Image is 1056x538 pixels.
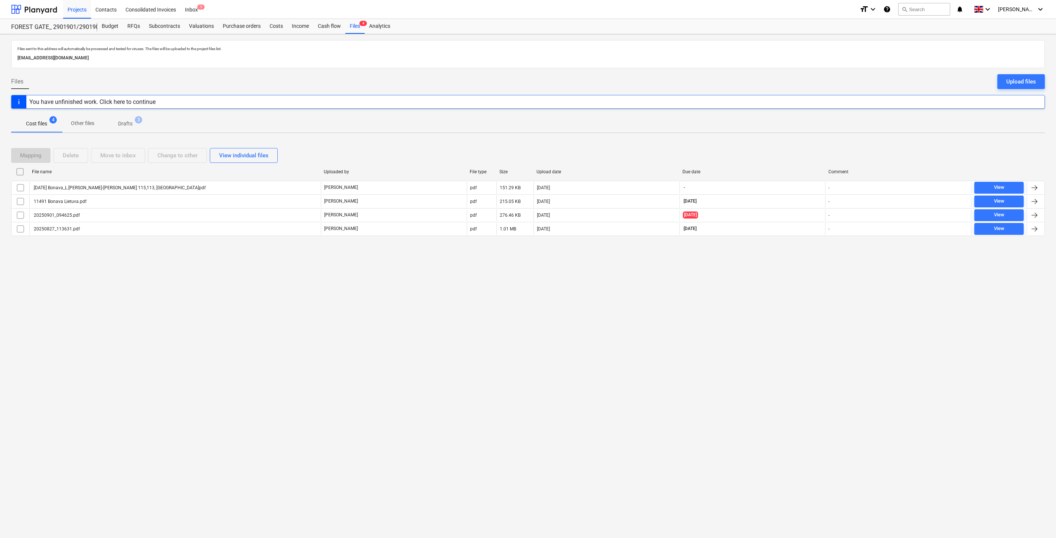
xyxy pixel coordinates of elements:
[537,169,677,174] div: Upload date
[883,5,891,14] i: Knowledge base
[185,19,218,34] a: Valuations
[994,211,1004,219] div: View
[135,116,142,124] span: 3
[902,6,907,12] span: search
[210,148,278,163] button: View individual files
[33,226,80,232] div: 20250827_113631.pdf
[11,77,23,86] span: Files
[956,5,964,14] i: notifications
[144,19,185,34] a: Subcontracts
[499,169,531,174] div: Size
[1036,5,1045,14] i: keyboard_arrow_down
[470,185,477,190] div: pdf
[974,182,1024,194] button: View
[994,197,1004,206] div: View
[537,226,550,232] div: [DATE]
[470,213,477,218] div: pdf
[365,19,395,34] a: Analytics
[118,120,133,128] p: Drafts
[828,213,830,218] div: -
[32,169,318,174] div: File name
[500,226,516,232] div: 1.01 MB
[324,169,464,174] div: Uploaded by
[11,23,88,31] div: FOREST GATE_ 2901901/2901902/2901903
[994,183,1004,192] div: View
[265,19,287,34] a: Costs
[537,199,550,204] div: [DATE]
[682,169,822,174] div: Due date
[998,6,1035,12] span: [PERSON_NAME]
[860,5,868,14] i: format_size
[974,196,1024,207] button: View
[537,213,550,218] div: [DATE]
[17,46,1039,51] p: Files sent to this address will automatically be processed and tested for viruses. The files will...
[683,226,697,232] span: [DATE]
[359,21,367,26] span: 4
[868,5,877,14] i: keyboard_arrow_down
[324,184,358,191] p: [PERSON_NAME]
[287,19,313,34] a: Income
[828,185,830,190] div: -
[683,211,698,219] span: [DATE]
[218,19,265,34] a: Purchase orders
[828,226,830,232] div: -
[500,199,521,204] div: 215.05 KB
[470,226,477,232] div: pdf
[17,54,1039,62] p: [EMAIL_ADDRESS][DOMAIN_NAME]
[500,213,521,218] div: 276.46 KB
[828,169,968,174] div: Comment
[324,226,358,232] p: [PERSON_NAME]
[33,199,87,204] div: 11491 Bonava Lietuva.pdf
[33,185,206,190] div: [DATE] Bonava_L.[PERSON_NAME]-[PERSON_NAME] 115,113, [GEOGRAPHIC_DATA]pdf
[345,19,365,34] div: Files
[470,169,493,174] div: File type
[324,212,358,218] p: [PERSON_NAME]
[898,3,950,16] button: Search
[974,223,1024,235] button: View
[33,213,80,218] div: 20250901_094625.pdf
[500,185,521,190] div: 151.29 KB
[1006,77,1036,86] div: Upload files
[470,199,477,204] div: pdf
[994,224,1004,233] div: View
[974,209,1024,221] button: View
[537,185,550,190] div: [DATE]
[26,120,47,128] p: Cost files
[71,119,94,127] p: Other files
[197,4,205,10] span: 1
[219,151,268,160] div: View individual files
[123,19,144,34] a: RFQs
[49,116,57,124] span: 4
[1019,502,1056,538] iframe: Chat Widget
[828,199,830,204] div: -
[983,5,992,14] i: keyboard_arrow_down
[313,19,345,34] a: Cash flow
[345,19,365,34] a: Files4
[97,19,123,34] a: Budget
[683,184,686,191] span: -
[683,198,697,204] span: [DATE]
[997,74,1045,89] button: Upload files
[29,98,156,105] div: You have unfinished work. Click here to continue
[324,198,358,204] p: [PERSON_NAME]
